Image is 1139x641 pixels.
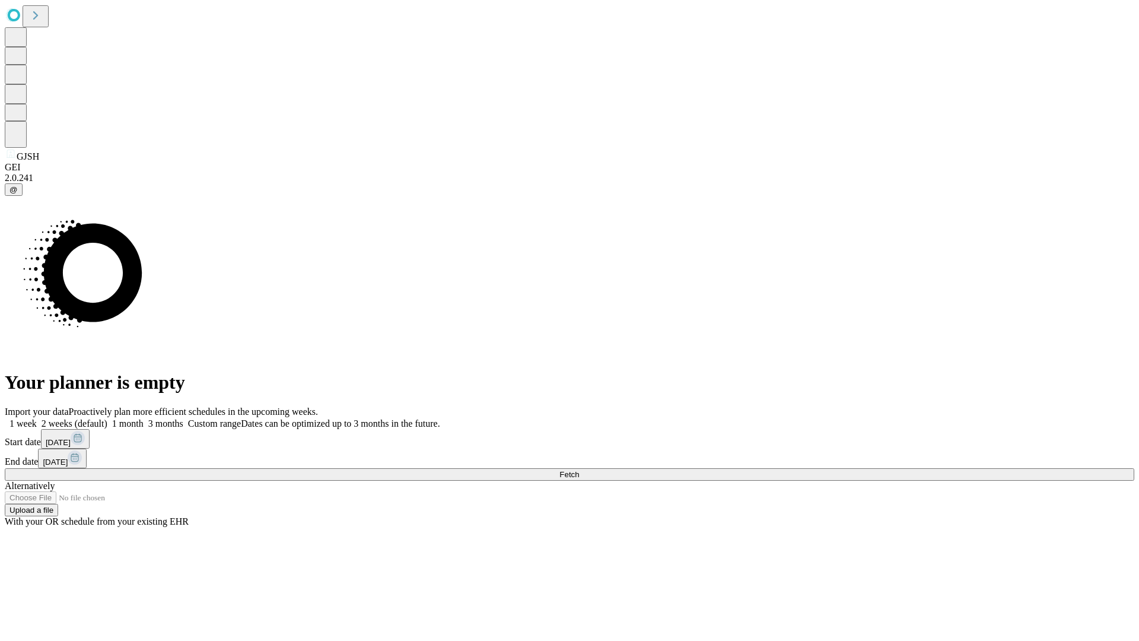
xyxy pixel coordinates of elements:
span: 1 month [112,418,144,429]
span: [DATE] [46,438,71,447]
span: 1 week [9,418,37,429]
div: End date [5,449,1134,468]
button: Upload a file [5,504,58,516]
div: GEI [5,162,1134,173]
span: Alternatively [5,481,55,491]
div: Start date [5,429,1134,449]
button: [DATE] [41,429,90,449]
span: Custom range [188,418,241,429]
span: @ [9,185,18,194]
span: Fetch [559,470,579,479]
span: Proactively plan more efficient schedules in the upcoming weeks. [69,407,318,417]
button: @ [5,183,23,196]
h1: Your planner is empty [5,372,1134,394]
button: Fetch [5,468,1134,481]
span: GJSH [17,151,39,161]
span: Import your data [5,407,69,417]
span: Dates can be optimized up to 3 months in the future. [241,418,440,429]
span: [DATE] [43,458,68,467]
span: 3 months [148,418,183,429]
button: [DATE] [38,449,87,468]
div: 2.0.241 [5,173,1134,183]
span: 2 weeks (default) [42,418,107,429]
span: With your OR schedule from your existing EHR [5,516,189,526]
